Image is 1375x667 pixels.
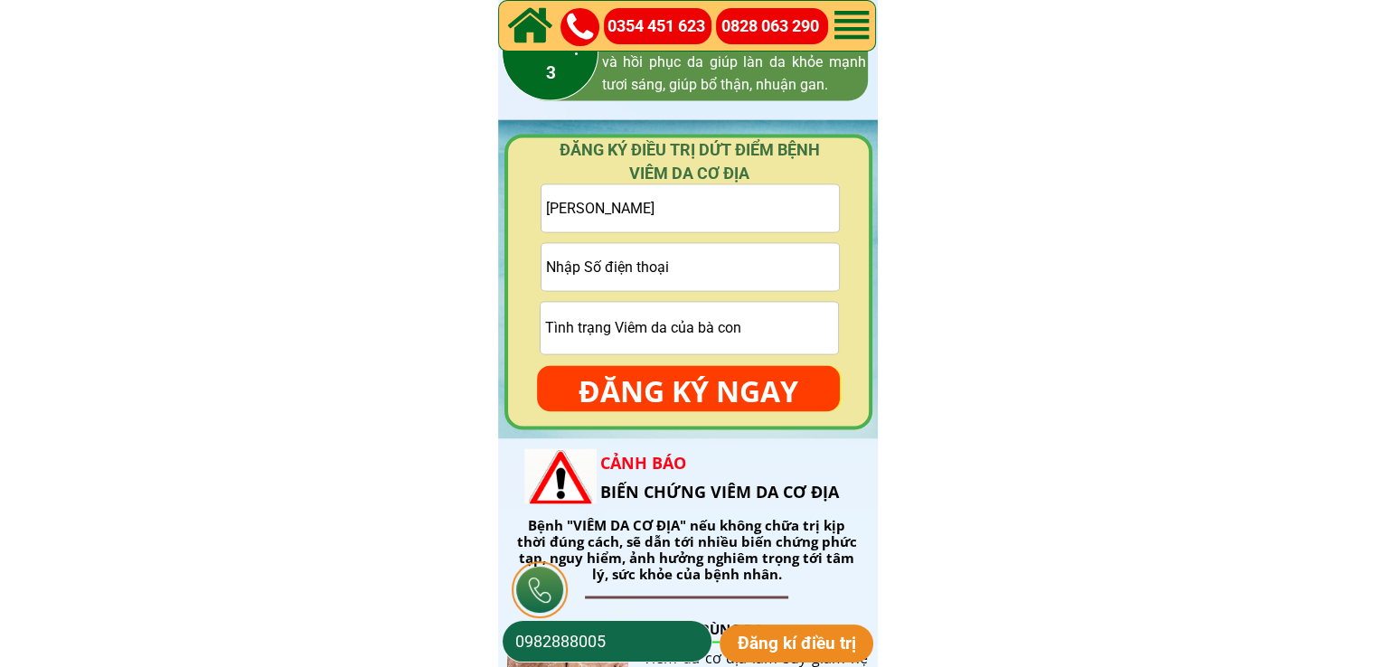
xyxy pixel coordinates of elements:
div: Bệnh "VIÊM DA CƠ ĐỊA" nếu không chữa trị kịp thời đúng cách, sẽ dẫn tới nhiều biến chứng phức tạp... [513,517,861,582]
a: 0354 451 623 [607,14,714,40]
h2: BIẾN CHỨNG VIÊM DA CƠ ĐỊA [600,448,869,507]
input: Số điện thoại [511,621,703,662]
h3: GIAI ĐOẠN 3 [461,33,642,88]
input: Họ và tên [542,184,839,231]
span: Nâng cao hệ miễn dịch, tăng độ đàn hồi và hồi phục da giúp làn da khỏe mạnh tươi sáng, giúp bổ th... [602,30,866,93]
p: ĐĂNG KÝ NGAY [537,365,840,418]
h4: ĐĂNG KÝ ĐIỀU TRỊ DỨT ĐIỂM BỆNH VIÊM DA CƠ ĐỊA [533,138,846,183]
p: Đăng kí điều trị [720,625,874,662]
input: Vui lòng nhập ĐÚNG SỐ ĐIỆN THOẠI [542,243,839,290]
span: CẢNH BÁO [600,452,686,474]
a: 0828 063 290 [721,14,829,40]
input: Tình trạng Viêm da của bà con [541,302,838,353]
